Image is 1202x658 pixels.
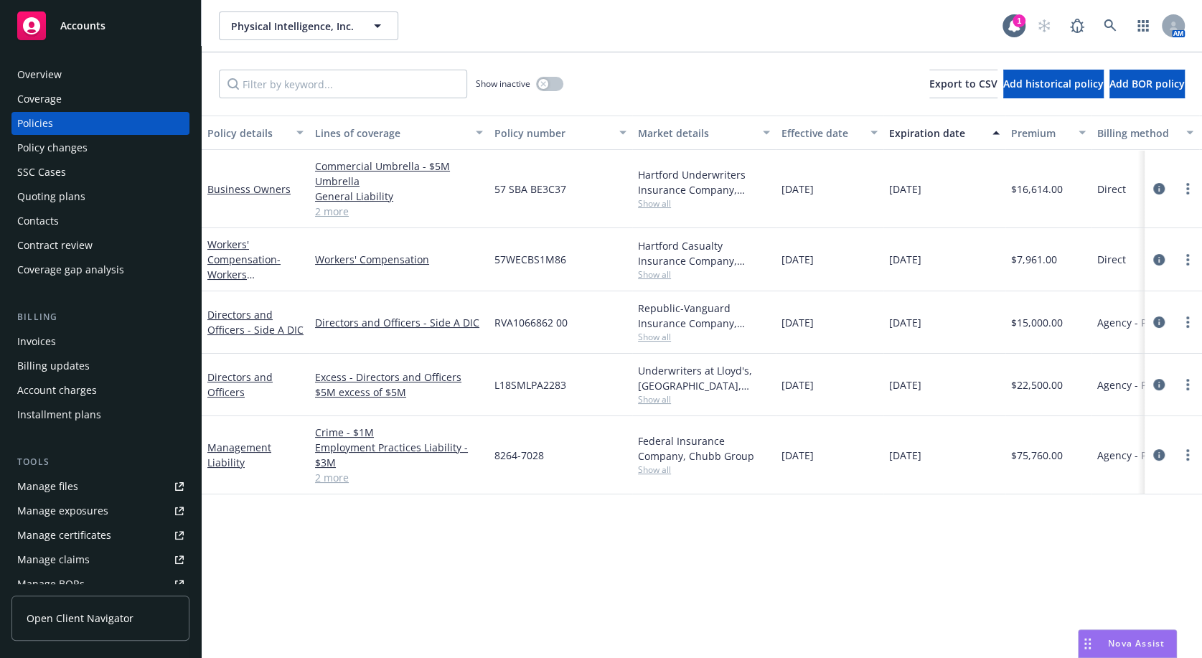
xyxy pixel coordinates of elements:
div: SSC Cases [17,161,66,184]
a: Policies [11,112,189,135]
div: Policy changes [17,136,88,159]
div: Effective date [781,126,862,141]
span: Agency - Pay in full [1097,377,1188,393]
div: Manage BORs [17,573,85,596]
a: Switch app [1129,11,1158,40]
a: circleInformation [1150,251,1168,268]
div: Hartford Underwriters Insurance Company, Hartford Insurance Group [638,167,770,197]
span: [DATE] [781,182,814,197]
a: more [1179,446,1196,464]
span: Show all [638,464,770,476]
a: Directors and Officers - Side A DIC [315,315,483,330]
span: $75,760.00 [1011,448,1063,463]
span: Add historical policy [1003,77,1104,90]
a: Manage exposures [11,499,189,522]
span: Agency - Pay in full [1097,315,1188,330]
div: Contract review [17,234,93,257]
div: Underwriters at Lloyd's, [GEOGRAPHIC_DATA], [PERSON_NAME] of [GEOGRAPHIC_DATA], RT Specialty Insu... [638,363,770,393]
span: [DATE] [889,315,921,330]
span: 57WECBS1M86 [494,252,566,267]
span: Export to CSV [929,77,997,90]
div: Tools [11,455,189,469]
div: Contacts [17,210,59,232]
a: Manage files [11,475,189,498]
span: 57 SBA BE3C37 [494,182,566,197]
a: Business Owners [207,182,291,196]
span: Accounts [60,20,105,32]
a: Report a Bug [1063,11,1091,40]
button: Expiration date [883,116,1005,150]
div: Manage claims [17,548,90,571]
span: Physical Intelligence, Inc. [231,19,355,34]
a: Crime - $1M [315,425,483,440]
span: [DATE] [889,377,921,393]
span: $16,614.00 [1011,182,1063,197]
div: Drag to move [1079,630,1097,657]
a: Coverage [11,88,189,111]
a: more [1179,376,1196,393]
span: $15,000.00 [1011,315,1063,330]
span: [DATE] [889,448,921,463]
button: Add historical policy [1003,70,1104,98]
div: Federal Insurance Company, Chubb Group [638,433,770,464]
span: Show inactive [476,77,530,90]
a: circleInformation [1150,314,1168,331]
span: Show all [638,393,770,405]
a: Employment Practices Liability - $3M [315,440,483,470]
a: Overview [11,63,189,86]
a: more [1179,180,1196,197]
a: SSC Cases [11,161,189,184]
a: Contacts [11,210,189,232]
div: Policy details [207,126,288,141]
a: General Liability [315,189,483,204]
span: - Workers Compensation [207,253,281,296]
div: Account charges [17,379,97,402]
button: Effective date [776,116,883,150]
div: Billing updates [17,354,90,377]
div: 1 [1013,14,1025,27]
a: Directors and Officers [207,370,273,399]
a: Account charges [11,379,189,402]
a: circleInformation [1150,376,1168,393]
span: [DATE] [889,182,921,197]
button: Nova Assist [1078,629,1177,658]
div: Policies [17,112,53,135]
span: L18SMLPA2283 [494,377,566,393]
div: Policy number [494,126,611,141]
a: Invoices [11,330,189,353]
div: Invoices [17,330,56,353]
button: Premium [1005,116,1091,150]
span: Add BOR policy [1109,77,1185,90]
div: Hartford Casualty Insurance Company, Hartford Insurance Group [638,238,770,268]
a: Installment plans [11,403,189,426]
a: Workers' Compensation [207,238,281,296]
a: Manage certificates [11,524,189,547]
button: Billing method [1091,116,1199,150]
div: Quoting plans [17,185,85,208]
span: Nova Assist [1108,637,1165,649]
a: Coverage gap analysis [11,258,189,281]
a: Billing updates [11,354,189,377]
button: Lines of coverage [309,116,489,150]
a: Workers' Compensation [315,252,483,267]
span: [DATE] [781,377,814,393]
span: Show all [638,331,770,343]
a: more [1179,251,1196,268]
div: Coverage [17,88,62,111]
div: Overview [17,63,62,86]
div: Billing [11,310,189,324]
div: Manage exposures [17,499,108,522]
button: Market details [632,116,776,150]
button: Policy number [489,116,632,150]
a: Quoting plans [11,185,189,208]
a: more [1179,314,1196,331]
div: Expiration date [889,126,984,141]
div: Coverage gap analysis [17,258,124,281]
span: [DATE] [781,448,814,463]
span: $22,500.00 [1011,377,1063,393]
a: Start snowing [1030,11,1058,40]
span: RVA1066862 00 [494,315,568,330]
div: Installment plans [17,403,101,426]
a: Directors and Officers - Side A DIC [207,308,304,337]
a: Manage BORs [11,573,189,596]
